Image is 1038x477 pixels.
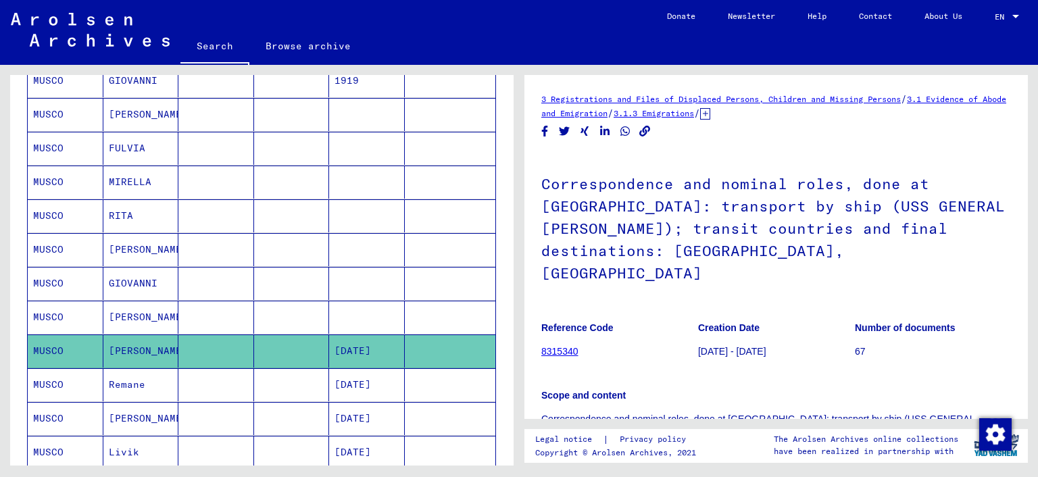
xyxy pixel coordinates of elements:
[28,132,103,165] mat-cell: MUSCO
[558,123,572,140] button: Share on Twitter
[541,390,626,401] b: Scope and content
[855,345,1011,359] p: 67
[609,432,702,447] a: Privacy policy
[103,199,179,232] mat-cell: RITA
[855,322,956,333] b: Number of documents
[638,123,652,140] button: Copy link
[698,322,760,333] b: Creation Date
[103,267,179,300] mat-cell: GIOVANNI
[28,233,103,266] mat-cell: MUSCO
[329,436,405,469] mat-cell: [DATE]
[598,123,612,140] button: Share on LinkedIn
[608,107,614,119] span: /
[28,436,103,469] mat-cell: MUSCO
[28,98,103,131] mat-cell: MUSCO
[28,301,103,334] mat-cell: MUSCO
[979,418,1012,451] img: Change consent
[541,94,901,104] a: 3 Registrations and Files of Displaced Persons, Children and Missing Persons
[103,132,179,165] mat-cell: FULVIA
[329,368,405,401] mat-cell: [DATE]
[971,428,1022,462] img: yv_logo.png
[535,432,603,447] a: Legal notice
[103,98,179,131] mat-cell: [PERSON_NAME]
[103,233,179,266] mat-cell: [PERSON_NAME]
[103,402,179,435] mat-cell: [PERSON_NAME]
[28,199,103,232] mat-cell: MUSCO
[103,166,179,199] mat-cell: MIRELLA
[694,107,700,119] span: /
[538,123,552,140] button: Share on Facebook
[774,445,958,457] p: have been realized in partnership with
[329,402,405,435] mat-cell: [DATE]
[103,436,179,469] mat-cell: Livik
[995,12,1010,22] span: EN
[28,166,103,199] mat-cell: MUSCO
[28,368,103,401] mat-cell: MUSCO
[541,322,614,333] b: Reference Code
[103,368,179,401] mat-cell: Remane
[28,334,103,368] mat-cell: MUSCO
[329,334,405,368] mat-cell: [DATE]
[103,334,179,368] mat-cell: [PERSON_NAME]
[535,432,702,447] div: |
[901,93,907,105] span: /
[249,30,367,62] a: Browse archive
[541,346,578,357] a: 8315340
[979,418,1011,450] div: Change consent
[774,433,958,445] p: The Arolsen Archives online collections
[541,412,1011,441] p: Correspondence and nominal roles, done at [GEOGRAPHIC_DATA]: transport by ship (USS GENERAL [PERS...
[618,123,633,140] button: Share on WhatsApp
[103,64,179,97] mat-cell: GIOVANNI
[180,30,249,65] a: Search
[541,153,1011,301] h1: Correspondence and nominal roles, done at [GEOGRAPHIC_DATA]: transport by ship (USS GENERAL [PERS...
[28,402,103,435] mat-cell: MUSCO
[329,64,405,97] mat-cell: 1919
[614,108,694,118] a: 3.1.3 Emigrations
[578,123,592,140] button: Share on Xing
[535,447,702,459] p: Copyright © Arolsen Archives, 2021
[103,301,179,334] mat-cell: [PERSON_NAME]
[28,267,103,300] mat-cell: MUSCO
[11,13,170,47] img: Arolsen_neg.svg
[698,345,854,359] p: [DATE] - [DATE]
[28,64,103,97] mat-cell: MUSCO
